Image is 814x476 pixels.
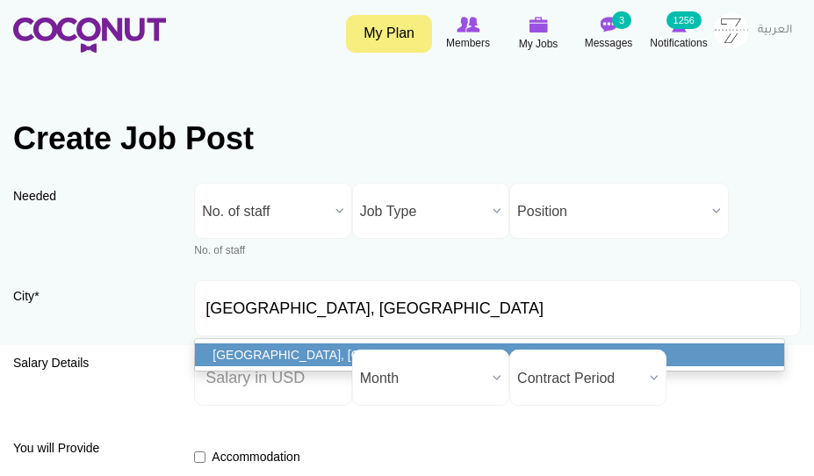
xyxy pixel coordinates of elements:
[13,356,89,370] span: Salary Details
[13,189,56,203] span: Needed
[13,121,801,156] h1: Create Job Post
[749,13,801,48] a: العربية
[433,13,503,54] a: Browse Members Members
[194,243,351,258] div: No. of staff
[612,11,631,29] small: 3
[195,343,784,366] a: [GEOGRAPHIC_DATA], [GEOGRAPHIC_DATA]
[360,350,486,407] span: Month
[194,448,315,465] label: Accommodation
[644,13,714,54] a: Notifications Notifications 1256
[573,13,644,54] a: Messages Messages 3
[202,184,328,240] span: No. of staff
[13,18,166,53] img: Home
[194,451,205,463] input: Accommodation
[517,350,643,407] span: Contract Period
[34,289,39,303] span: This field is required.
[446,34,490,52] span: Members
[457,17,479,32] img: Browse Members
[503,13,573,54] a: My Jobs My Jobs
[517,184,705,240] span: Position
[13,287,170,317] label: City
[585,34,633,52] span: Messages
[13,439,170,457] label: You will Provide
[360,184,486,240] span: Job Type
[529,17,548,32] img: My Jobs
[600,17,617,32] img: Messages
[194,350,351,406] input: Salary in USD
[346,15,432,53] a: My Plan
[666,11,702,29] small: 1256
[519,35,558,53] span: My Jobs
[650,34,707,52] span: Notifications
